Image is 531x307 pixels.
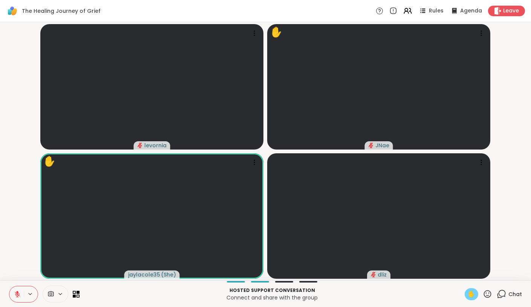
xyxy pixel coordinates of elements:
[144,142,167,149] span: levornia
[369,143,374,148] span: audio-muted
[6,5,19,17] img: ShareWell Logomark
[460,7,482,15] span: Agenda
[270,25,282,40] div: ✋
[503,7,519,15] span: Leave
[22,7,101,15] span: The Healing Journey of Grief
[468,290,475,299] span: ✋
[371,272,376,277] span: audio-muted
[84,287,460,294] p: Hosted support conversation
[128,271,160,278] span: jaylacole35
[43,154,55,169] div: ✋
[375,142,389,149] span: JNae
[138,143,143,148] span: audio-muted
[508,290,522,298] span: Chat
[84,294,460,301] p: Connect and share with the group
[161,271,176,278] span: ( She )
[378,271,387,278] span: dliz
[429,7,444,15] span: Rules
